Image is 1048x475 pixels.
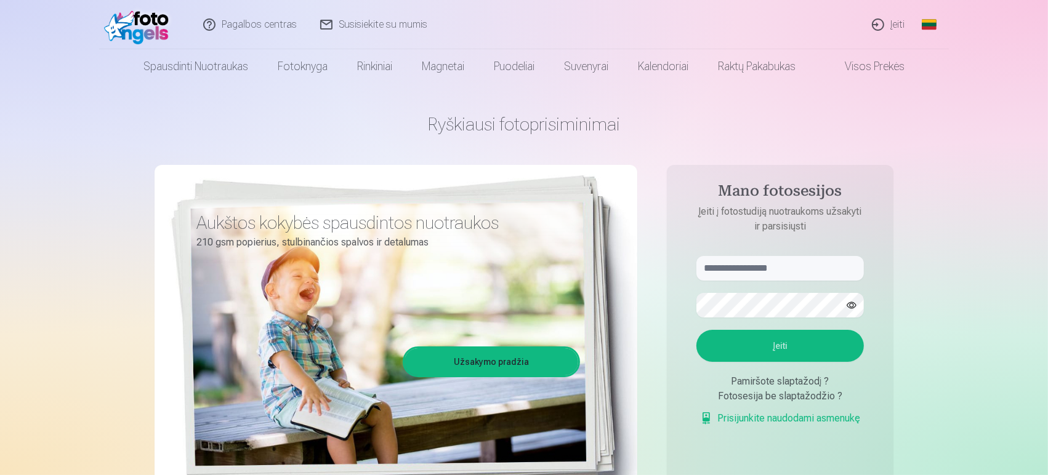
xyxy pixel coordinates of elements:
[407,49,479,84] a: Magnetai
[703,49,810,84] a: Raktų pakabukas
[684,204,876,234] p: Įeiti į fotostudiją nuotraukoms užsakyti ir parsisiųsti
[684,182,876,204] h4: Mano fotosesijos
[623,49,703,84] a: Kalendoriai
[405,348,578,375] a: Užsakymo pradžia
[263,49,342,84] a: Fotoknyga
[104,5,175,44] img: /fa2
[696,389,864,404] div: Fotosesija be slaptažodžio ?
[129,49,263,84] a: Spausdinti nuotraukas
[479,49,549,84] a: Puodeliai
[196,212,571,234] h3: Aukštos kokybės spausdintos nuotraukos
[696,330,864,362] button: Įeiti
[810,49,919,84] a: Visos prekės
[196,234,571,251] p: 210 gsm popierius, stulbinančios spalvos ir detalumas
[155,113,893,135] h1: Ryškiausi fotoprisiminimai
[700,411,860,426] a: Prisijunkite naudodami asmenukę
[342,49,407,84] a: Rinkiniai
[549,49,623,84] a: Suvenyrai
[696,374,864,389] div: Pamiršote slaptažodį ?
